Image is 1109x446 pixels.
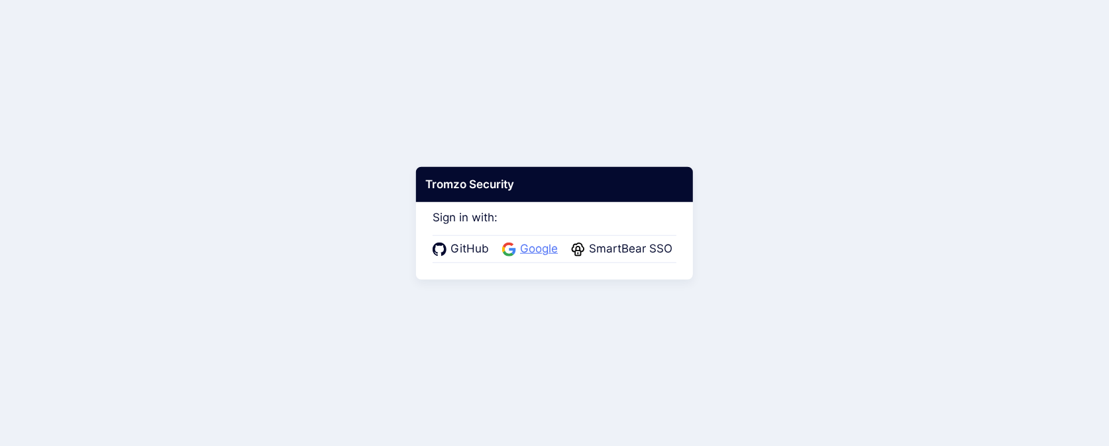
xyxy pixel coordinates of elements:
[502,241,562,258] a: Google
[447,241,493,258] span: GitHub
[433,241,493,258] a: GitHub
[571,241,676,258] a: SmartBear SSO
[585,241,676,258] span: SmartBear SSO
[416,166,693,202] div: Tromzo Security
[433,192,676,262] div: Sign in with:
[516,241,562,258] span: Google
